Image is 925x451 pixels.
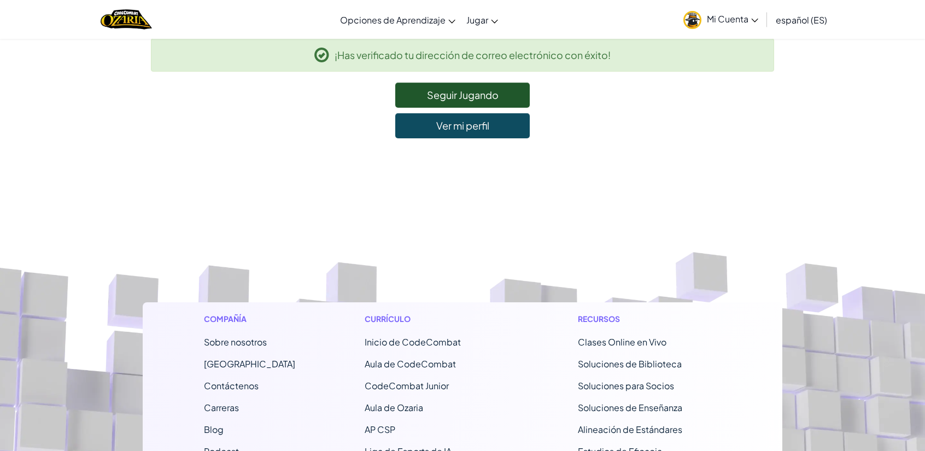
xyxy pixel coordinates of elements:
a: español (ES) [770,5,833,34]
span: Jugar [466,14,488,26]
span: Inicio de CodeCombat [365,336,461,348]
a: Alineación de Estándares [578,424,682,435]
a: Soluciones de Enseñanza [578,402,682,413]
img: Home [101,8,151,31]
span: Mi Cuenta [707,13,758,25]
a: Soluciones de Biblioteca [578,358,682,370]
a: Aula de Ozaria [365,402,423,413]
a: Mi Cuenta [678,2,764,37]
a: Sobre nosotros [204,336,267,348]
img: avatar [683,11,701,29]
a: Ver mi perfil [395,113,530,138]
a: Clases Online en Vivo [578,336,666,348]
a: Blog [204,424,224,435]
h1: Compañía [204,313,295,325]
a: Opciones de Aprendizaje [335,5,461,34]
a: Jugar [461,5,504,34]
a: Aula de CodeCombat [365,358,456,370]
a: Carreras [204,402,239,413]
a: Soluciones para Socios [578,380,674,391]
a: Ozaria by CodeCombat logo [101,8,151,31]
a: CodeCombat Junior [365,380,449,391]
a: AP CSP [365,424,395,435]
h1: Recursos [578,313,722,325]
a: Seguir Jugando [395,83,530,108]
span: Contáctenos [204,380,259,391]
h1: Currículo [365,313,508,325]
a: [GEOGRAPHIC_DATA] [204,358,295,370]
span: ¡Has verificado tu dirección de correo electrónico con éxito! [335,47,611,63]
span: español (ES) [776,14,827,26]
span: Opciones de Aprendizaje [340,14,446,26]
